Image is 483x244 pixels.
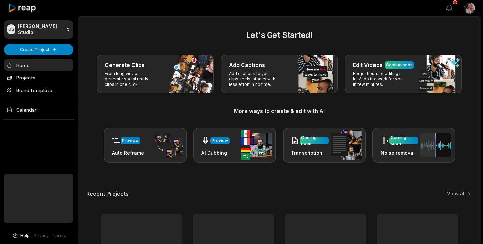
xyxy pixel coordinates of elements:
div: Coming soon [301,135,327,147]
div: GS [7,24,15,34]
img: noise_removal.png [420,133,451,157]
h2: Recent Projects [86,190,129,197]
p: [PERSON_NAME] Studio [18,23,63,35]
a: View all [447,190,466,197]
a: Projects [4,72,73,83]
div: Coming soon [386,62,413,68]
p: Forget hours of editing, let AI do the work for you in few minutes. [353,71,405,87]
p: Add captions to your clips, reels, stories with less effort in no time. [229,71,281,87]
h3: Add Captions [229,61,265,69]
p: From long videos generate social ready clips in one click. [105,71,157,87]
h3: Transcription [291,149,329,156]
a: Calendar [4,104,73,115]
div: Preview [212,138,228,144]
h3: More ways to create & edit with AI [86,107,473,115]
span: Help [20,233,30,239]
h3: Noise removal [381,149,418,156]
a: Brand template [4,84,73,96]
div: Coming soon [391,135,417,147]
h3: Auto Reframe [112,149,144,156]
a: Terms [53,233,66,239]
div: Preview [122,138,139,144]
h2: Let's Get Started! [86,29,473,41]
h3: Edit Videos [353,61,383,69]
a: Home [4,59,73,71]
button: Help [12,233,30,239]
h3: Generate Clips [105,61,145,69]
button: Create Project [4,44,73,55]
h3: AI Dubbing [201,149,230,156]
a: Privacy [34,233,49,239]
img: auto_reframe.png [151,132,183,158]
img: ai_dubbing.png [241,130,272,160]
img: transcription.png [331,130,362,160]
